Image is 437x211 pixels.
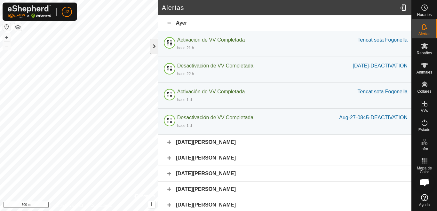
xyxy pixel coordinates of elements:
div: [DATE]-DEACTIVATION [353,62,408,70]
span: Desactivación de VV Completada [177,63,253,68]
a: Contáctenos [91,203,112,208]
span: Alertas [418,32,430,36]
span: Infra [420,147,428,151]
button: Capas del Mapa [14,23,22,31]
button: i [148,201,155,208]
div: [DATE][PERSON_NAME] [158,166,411,182]
div: [DATE][PERSON_NAME] [158,182,411,197]
span: J2 [65,8,69,15]
span: VVs [421,109,428,113]
div: Tencat sota Fogonella [357,36,408,44]
span: i [151,202,152,207]
div: hace 1 d [177,123,192,129]
a: Ayuda [412,191,437,209]
span: Desactivación de VV Completada [177,115,253,120]
button: – [3,42,11,50]
span: Activación de VV Completada [177,89,245,94]
span: Ayuda [419,203,430,207]
div: Aug-27-0845-DEACTIVATION [339,114,408,121]
div: hace 1 d [177,97,192,103]
div: Tencat sota Fogonella [357,88,408,96]
img: Logo Gallagher [8,5,51,18]
div: hace 22 h [177,71,194,77]
span: Estado [418,128,430,132]
div: Ayer [158,15,411,31]
span: Rebaños [417,51,432,55]
span: Collares [417,90,431,93]
div: [DATE][PERSON_NAME] [158,135,411,150]
span: Activación de VV Completada [177,37,245,43]
span: Mapa de Calor [413,166,435,174]
span: Animales [417,70,432,74]
button: Restablecer Mapa [3,23,11,31]
button: + [3,34,11,41]
a: Política de Privacidad [46,203,83,208]
div: hace 21 h [177,45,194,51]
span: Horarios [417,13,432,17]
a: Obre el xat [415,173,434,192]
h2: Alertas [162,4,398,12]
div: [DATE][PERSON_NAME] [158,150,411,166]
